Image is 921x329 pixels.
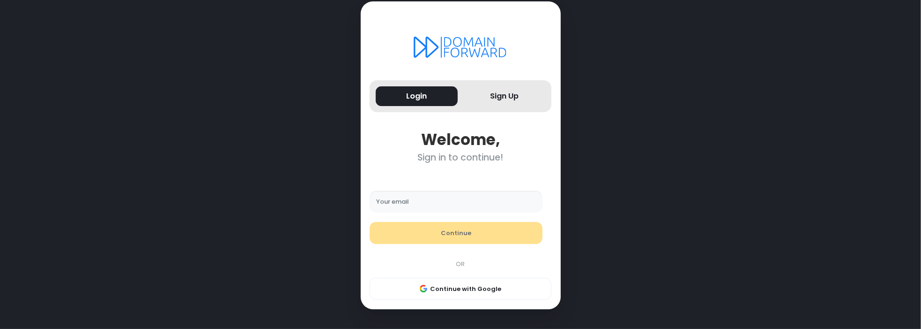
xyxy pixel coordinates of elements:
[365,260,556,269] div: OR
[370,278,551,300] button: Continue with Google
[464,86,546,107] button: Sign Up
[376,86,458,107] button: Login
[370,130,551,149] div: Welcome,
[370,152,551,163] div: Sign in to continue!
